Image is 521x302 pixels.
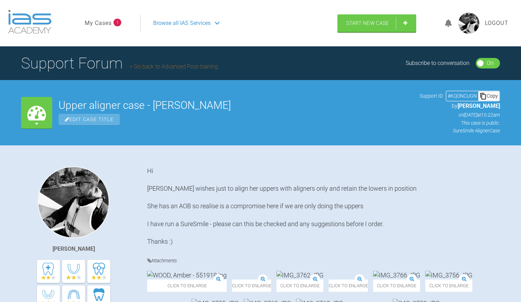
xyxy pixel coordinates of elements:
span: Click to enlarge [276,280,323,292]
img: IMG_3756.JPG [425,271,472,280]
div: # KQONCUGN [446,92,478,100]
div: Hi [PERSON_NAME] wishes just to align her uppers with aligners only and retain the lowers in posi... [147,166,500,246]
span: 1 [114,19,121,26]
img: David Birkin [38,166,109,238]
a: Logout [485,19,508,28]
img: WOOD, Amber - 551918.jpg [147,271,227,280]
div: Copy [478,91,499,100]
span: Browse all IAS Services [153,19,211,28]
img: IMG_3762.JPG [276,271,323,280]
img: IMG_3766.JPG [373,271,420,280]
span: [PERSON_NAME] [458,103,500,109]
span: Start New Case [346,20,389,26]
span: Click to enlarge [425,280,472,292]
span: Click to enlarge [373,280,420,292]
h2: Upper aligner case - [PERSON_NAME] [59,100,413,111]
span: Click to enlarge [147,280,227,292]
div: Subscribe to conversation [406,59,469,68]
a: Start New Case [337,14,416,32]
img: profile.png [458,13,479,34]
span: Click to enlarge [329,280,368,292]
div: On [487,59,494,68]
span: Click to enlarge [232,280,271,292]
h4: Attachments [147,256,500,265]
p: SureSmile Aligner Case [420,127,500,134]
a: My Cases [85,19,112,28]
p: by [420,101,500,111]
p: This case is public. [420,119,500,127]
p: on [DATE] at 10:22am [420,111,500,119]
div: [PERSON_NAME] [53,244,95,254]
img: logo-light.3e3ef733.png [8,10,52,34]
h1: Support Forum [21,51,218,75]
a: Go back to Advanced Post-training [130,63,218,70]
span: Edit Case Title [59,114,120,125]
span: Support ID [420,92,443,100]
